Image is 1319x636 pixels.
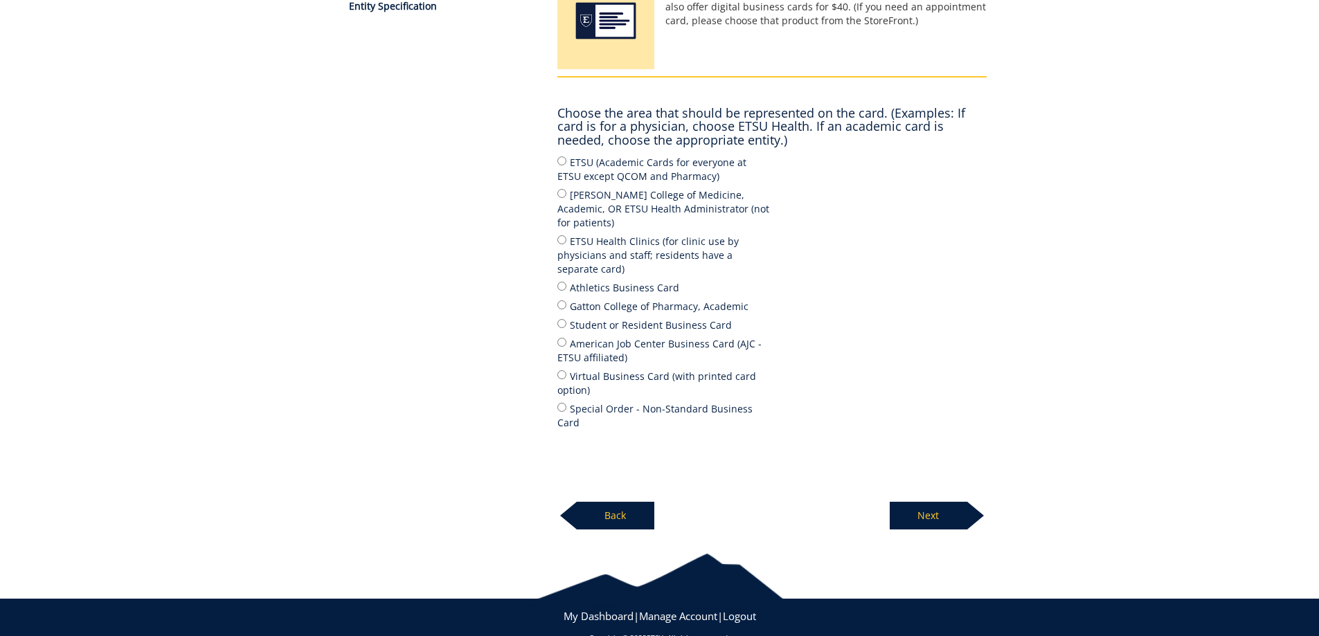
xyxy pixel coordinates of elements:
p: Back [577,502,654,529]
h4: Choose the area that should be represented on the card. (Examples: If card is for a physician, ch... [557,107,987,147]
input: ETSU Health Clinics (for clinic use by physicians and staff; residents have a separate card) [557,235,566,244]
input: American Job Center Business Card (AJC - ETSU affiliated) [557,338,566,347]
input: Athletics Business Card [557,282,566,291]
input: Student or Resident Business Card [557,319,566,328]
label: Gatton College of Pharmacy, Academic [557,298,772,314]
a: Manage Account [639,609,717,623]
input: Gatton College of Pharmacy, Academic [557,300,566,309]
label: [PERSON_NAME] College of Medicine, Academic, OR ETSU Health Administrator (not for patients) [557,187,772,230]
label: Student or Resident Business Card [557,317,772,332]
label: Virtual Business Card (with printed card option) [557,368,772,397]
input: [PERSON_NAME] College of Medicine, Academic, OR ETSU Health Administrator (not for patients) [557,189,566,198]
label: American Job Center Business Card (AJC - ETSU affiliated) [557,336,772,365]
input: Virtual Business Card (with printed card option) [557,370,566,379]
a: Logout [723,609,756,623]
label: ETSU Health Clinics (for clinic use by physicians and staff; residents have a separate card) [557,233,772,276]
input: Special Order - Non-Standard Business Card [557,403,566,412]
label: ETSU (Academic Cards for everyone at ETSU except QCOM and Pharmacy) [557,154,772,183]
label: Athletics Business Card [557,280,772,295]
label: Special Order - Non-Standard Business Card [557,401,772,430]
input: ETSU (Academic Cards for everyone at ETSU except QCOM and Pharmacy) [557,156,566,165]
a: My Dashboard [564,609,634,623]
p: Next [890,502,967,529]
